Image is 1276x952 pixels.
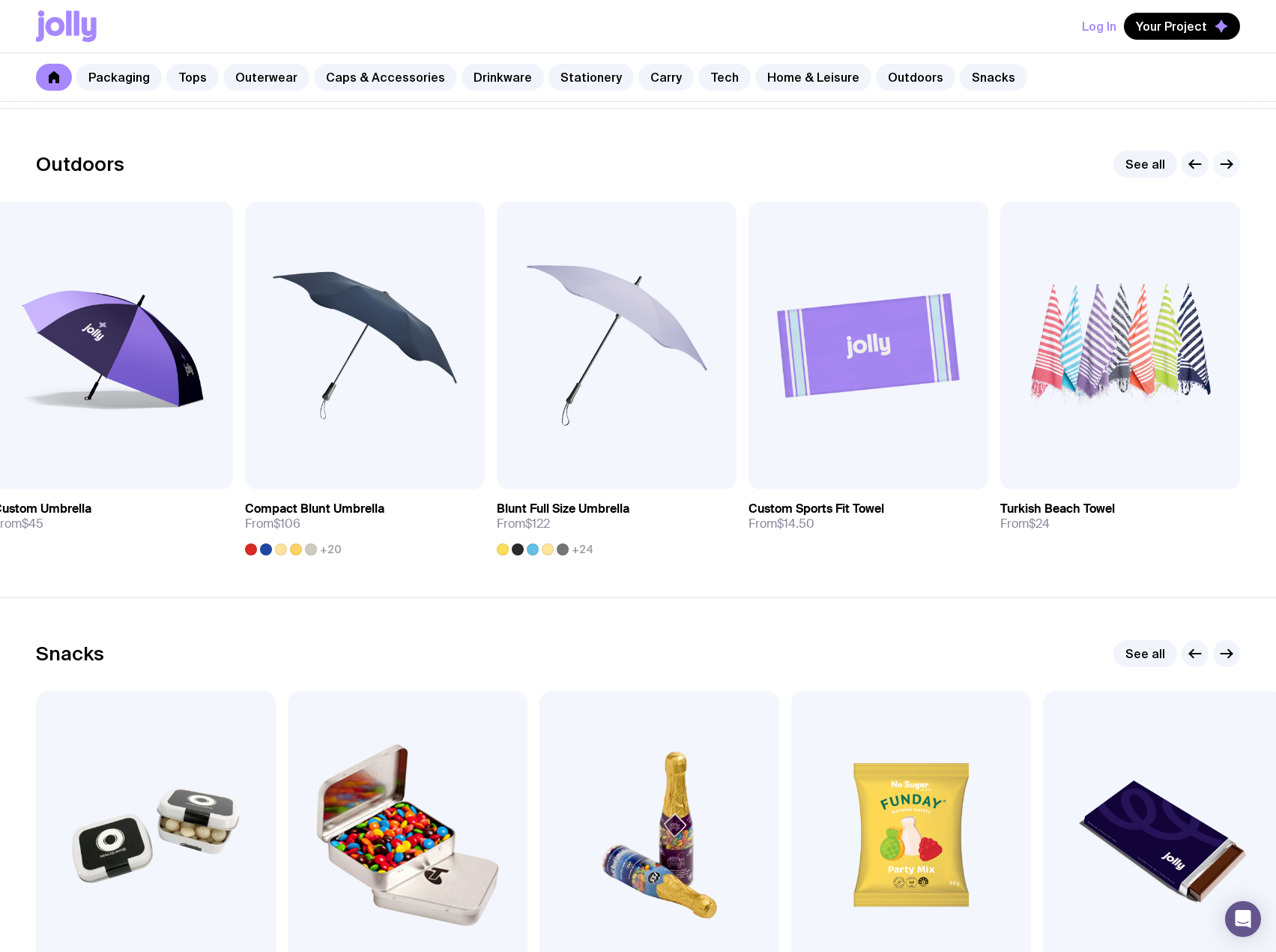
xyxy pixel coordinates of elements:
[749,501,884,516] h3: Custom Sports Fit Towel
[1029,516,1050,531] span: $24
[462,64,544,91] a: Drinkware
[273,516,300,531] span: $106
[245,516,300,531] span: From
[749,516,814,531] span: From
[876,64,955,91] a: Outdoors
[1113,640,1177,667] a: See all
[698,64,751,91] a: Tech
[76,64,162,91] a: Packaging
[1000,489,1240,543] a: Turkish Beach TowelFrom$24
[320,543,342,555] span: +20
[1082,13,1116,40] button: Log In
[1000,516,1050,531] span: From
[572,543,593,555] span: +24
[755,64,871,91] a: Home & Leisure
[497,501,629,516] h3: Blunt Full Size Umbrella
[497,489,737,555] a: Blunt Full Size UmbrellaFrom$122+24
[245,501,384,516] h3: Compact Blunt Umbrella
[1136,19,1207,34] span: Your Project
[245,489,485,555] a: Compact Blunt UmbrellaFrom$106+20
[1225,901,1261,937] div: Open Intercom Messenger
[1113,151,1177,178] a: See all
[749,489,988,543] a: Custom Sports Fit TowelFrom$14.50
[36,153,124,175] h2: Outdoors
[497,516,550,531] span: From
[548,64,634,91] a: Stationery
[22,516,43,531] span: $45
[166,64,219,91] a: Tops
[314,64,457,91] a: Caps & Accessories
[1124,13,1240,40] button: Your Project
[525,516,550,531] span: $122
[36,642,104,665] h2: Snacks
[960,64,1027,91] a: Snacks
[1000,501,1115,516] h3: Turkish Beach Towel
[638,64,694,91] a: Carry
[777,516,814,531] span: $14.50
[223,64,309,91] a: Outerwear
